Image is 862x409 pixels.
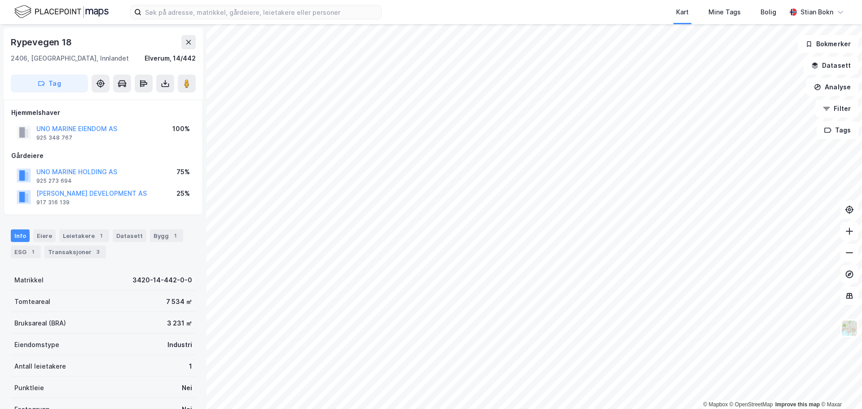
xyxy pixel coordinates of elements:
[93,247,102,256] div: 3
[167,339,192,350] div: Industri
[176,167,190,177] div: 75%
[14,361,66,372] div: Antall leietakere
[97,231,106,240] div: 1
[36,134,72,141] div: 925 348 767
[189,361,192,372] div: 1
[14,339,59,350] div: Eiendomstype
[804,57,858,75] button: Datasett
[36,199,70,206] div: 917 316 139
[14,4,109,20] img: logo.f888ab2527a4732fd821a326f86c7f29.svg
[761,7,776,18] div: Bolig
[11,246,41,258] div: ESG
[14,318,66,329] div: Bruksareal (BRA)
[28,247,37,256] div: 1
[800,7,833,18] div: Stian Bokn
[806,78,858,96] button: Analyse
[141,5,381,19] input: Søk på adresse, matrikkel, gårdeiere, leietakere eller personer
[33,229,56,242] div: Eiere
[166,296,192,307] div: 7 534 ㎡
[815,100,858,118] button: Filter
[775,401,820,408] a: Improve this map
[14,383,44,393] div: Punktleie
[730,401,773,408] a: OpenStreetMap
[817,366,862,409] iframe: Chat Widget
[182,383,192,393] div: Nei
[113,229,146,242] div: Datasett
[11,229,30,242] div: Info
[14,275,44,286] div: Matrikkel
[150,229,183,242] div: Bygg
[817,121,858,139] button: Tags
[798,35,858,53] button: Bokmerker
[172,123,190,134] div: 100%
[11,107,195,118] div: Hjemmelshaver
[11,75,88,92] button: Tag
[841,320,858,337] img: Z
[11,35,74,49] div: Rypevegen 18
[708,7,741,18] div: Mine Tags
[176,188,190,199] div: 25%
[817,366,862,409] div: Kontrollprogram for chat
[44,246,106,258] div: Transaksjoner
[145,53,196,64] div: Elverum, 14/442
[59,229,109,242] div: Leietakere
[167,318,192,329] div: 3 231 ㎡
[676,7,689,18] div: Kart
[171,231,180,240] div: 1
[14,296,50,307] div: Tomteareal
[11,53,129,64] div: 2406, [GEOGRAPHIC_DATA], Innlandet
[132,275,192,286] div: 3420-14-442-0-0
[703,401,728,408] a: Mapbox
[36,177,72,185] div: 925 273 694
[11,150,195,161] div: Gårdeiere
